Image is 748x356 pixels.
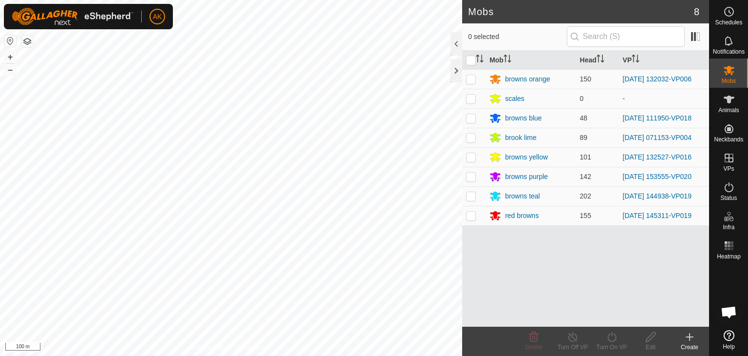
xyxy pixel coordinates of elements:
[623,153,692,161] a: [DATE] 132527-VP016
[468,6,694,18] h2: Mobs
[553,343,592,352] div: Turn Off VP
[619,51,709,70] th: VP
[4,51,16,63] button: +
[714,297,744,327] div: Open chat
[720,195,737,201] span: Status
[153,12,162,22] span: AK
[193,343,229,352] a: Privacy Policy
[12,8,133,25] img: Gallagher Logo
[505,191,540,201] div: browns teal
[580,75,591,83] span: 150
[505,211,539,221] div: red browns
[567,26,685,47] input: Search (S)
[580,173,591,180] span: 142
[623,114,692,122] a: [DATE] 111950-VP018
[713,49,745,55] span: Notifications
[597,56,604,64] p-sorticon: Activate to sort
[505,152,548,162] div: browns yellow
[715,20,742,25] span: Schedules
[623,192,692,200] a: [DATE] 144938-VP019
[623,173,692,180] a: [DATE] 153555-VP020
[717,254,741,259] span: Heatmap
[580,114,588,122] span: 48
[580,95,584,102] span: 0
[723,224,734,230] span: Infra
[723,344,735,350] span: Help
[505,113,542,123] div: browns blue
[722,78,736,84] span: Mobs
[486,51,576,70] th: Mob
[21,36,33,47] button: Map Layers
[505,74,550,84] div: browns orange
[632,56,639,64] p-sorticon: Activate to sort
[580,153,591,161] span: 101
[631,343,670,352] div: Edit
[714,137,743,142] span: Neckbands
[623,212,692,219] a: [DATE] 145311-VP019
[694,4,699,19] span: 8
[718,107,739,113] span: Animals
[468,32,566,42] span: 0 selected
[592,343,631,352] div: Turn On VP
[4,64,16,76] button: –
[504,56,511,64] p-sorticon: Activate to sort
[576,51,619,70] th: Head
[505,94,524,104] div: scales
[580,212,591,219] span: 155
[505,172,548,182] div: browns purple
[580,192,591,200] span: 202
[619,89,709,108] td: -
[723,166,734,172] span: VPs
[710,326,748,354] a: Help
[580,134,588,141] span: 89
[525,344,542,351] span: Delete
[623,75,692,83] a: [DATE] 132032-VP006
[476,56,484,64] p-sorticon: Activate to sort
[670,343,709,352] div: Create
[241,343,269,352] a: Contact Us
[623,134,692,141] a: [DATE] 071153-VP004
[4,35,16,47] button: Reset Map
[505,133,537,143] div: brook lime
